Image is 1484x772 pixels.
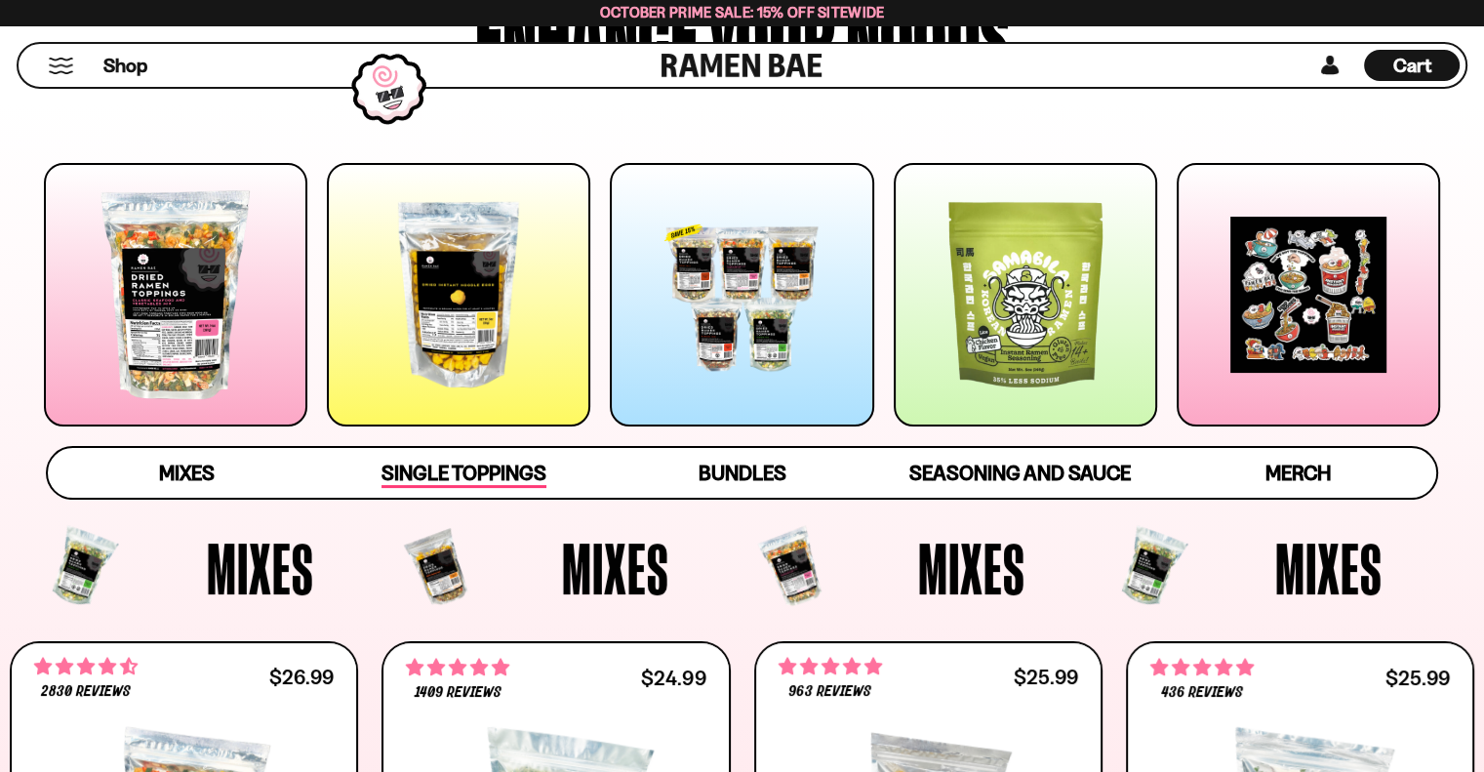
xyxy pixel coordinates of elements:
[103,53,147,79] span: Shop
[381,461,546,488] span: Single Toppings
[641,669,705,687] div: $24.99
[207,532,314,604] span: Mixes
[406,655,509,680] span: 4.76 stars
[881,448,1159,498] a: Seasoning and Sauce
[159,461,215,485] span: Mixes
[48,58,74,74] button: Mobile Menu Trigger
[1014,668,1078,686] div: $25.99
[562,532,669,604] span: Mixes
[698,461,785,485] span: Bundles
[103,50,147,81] a: Shop
[1264,461,1330,485] span: Merch
[600,3,885,21] span: October Prime Sale: 15% off Sitewide
[909,461,1131,485] span: Seasoning and Sauce
[1393,54,1431,77] span: Cart
[918,532,1025,604] span: Mixes
[48,448,326,498] a: Mixes
[415,685,501,701] span: 1409 reviews
[41,684,131,700] span: 2830 reviews
[1275,532,1383,604] span: Mixes
[779,654,882,679] span: 4.75 stars
[1150,655,1254,680] span: 4.76 stars
[1161,685,1243,701] span: 436 reviews
[1159,448,1437,498] a: Merch
[1364,44,1460,87] div: Cart
[269,668,334,686] div: $26.99
[603,448,881,498] a: Bundles
[34,654,138,679] span: 4.68 stars
[325,448,603,498] a: Single Toppings
[788,684,870,700] span: 963 reviews
[1385,669,1450,687] div: $25.99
